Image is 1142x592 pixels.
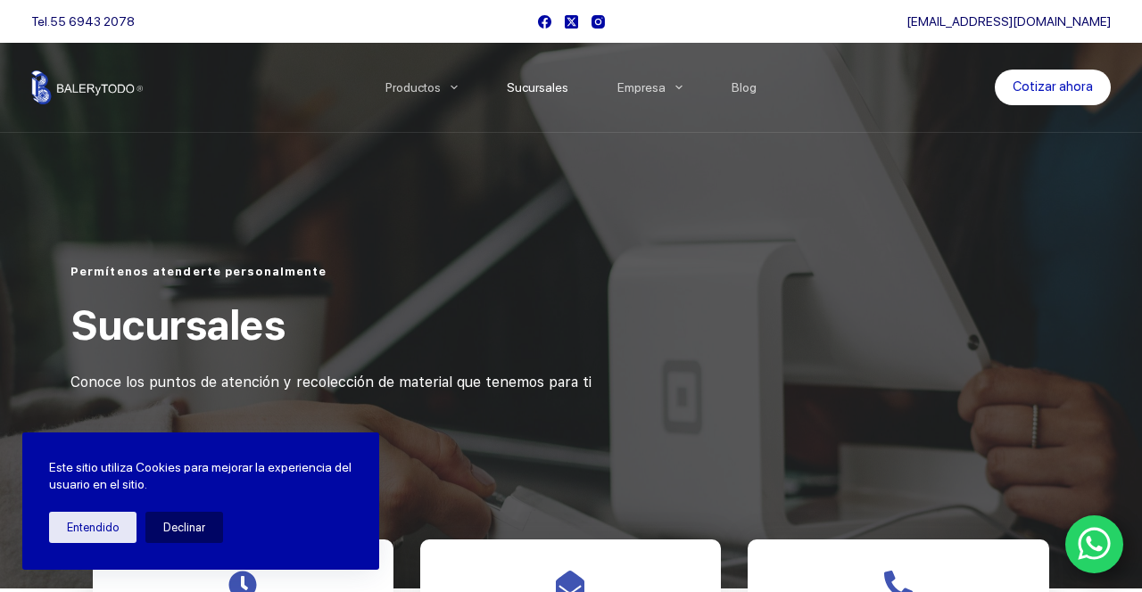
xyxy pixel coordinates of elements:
a: Cotizar ahora [995,70,1111,105]
a: [EMAIL_ADDRESS][DOMAIN_NAME] [906,14,1111,29]
a: Instagram [592,15,605,29]
img: Balerytodo [31,70,143,104]
span: Conoce los puntos de atención y recolección de material que tenemos para ti [70,374,592,391]
button: Declinar [145,512,223,543]
p: Este sitio utiliza Cookies para mejorar la experiencia del usuario en el sitio. [49,459,352,494]
span: Permítenos atenderte personalmente [70,265,327,278]
span: Sucursales [70,300,285,349]
a: 55 6943 2078 [50,14,135,29]
nav: Menu Principal [361,43,782,132]
span: Tel. [31,14,135,29]
a: Facebook [538,15,551,29]
a: X (Twitter) [565,15,578,29]
a: WhatsApp [1065,515,1124,574]
button: Entendido [49,512,137,543]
